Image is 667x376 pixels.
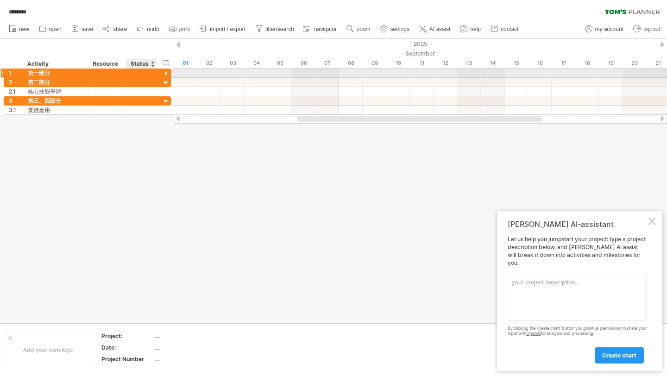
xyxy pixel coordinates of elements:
div: Saturday, 20 September 2025 [623,58,646,68]
div: .... [154,355,232,363]
span: create chart [602,352,636,359]
a: AI assist [417,23,453,35]
a: my account [583,23,626,35]
div: Date: [101,344,152,351]
a: undo [134,23,162,35]
div: Project: [101,332,152,340]
div: Add your own logo [5,332,91,367]
div: Monday, 8 September 2025 [339,58,363,68]
div: Wednesday, 3 September 2025 [221,58,245,68]
div: 3 [9,96,23,105]
div: 1 [9,69,23,77]
div: Wednesday, 10 September 2025 [386,58,410,68]
div: Monday, 15 September 2025 [504,58,528,68]
div: Saturday, 13 September 2025 [457,58,481,68]
div: 第一部分 [28,69,83,77]
div: 第三、四部分 [28,96,83,105]
span: contact [501,26,519,32]
span: settings [390,26,409,32]
div: Monday, 1 September 2025 [174,58,197,68]
div: Thursday, 4 September 2025 [245,58,268,68]
a: open [37,23,64,35]
a: save [69,23,96,35]
a: navigator [302,23,340,35]
span: AI assist [429,26,450,32]
div: Activity [27,59,83,69]
span: save [82,26,93,32]
span: filter/search [265,26,294,32]
div: By clicking the 'create chart' button you grant us permission to share your input with for analys... [508,326,647,336]
a: create chart [595,347,644,363]
a: settings [378,23,412,35]
div: Saturday, 6 September 2025 [292,58,315,68]
div: Thursday, 18 September 2025 [575,58,599,68]
div: Resource [93,59,121,69]
div: Tuesday, 9 September 2025 [363,58,386,68]
span: undo [147,26,159,32]
span: zoom [357,26,370,32]
div: Tuesday, 2 September 2025 [197,58,221,68]
div: 第二部分 [28,78,83,87]
span: import / export [210,26,245,32]
a: OpenAI [526,331,541,336]
div: 2.1 [9,87,23,96]
div: Thursday, 11 September 2025 [410,58,434,68]
div: Friday, 5 September 2025 [268,58,292,68]
div: Let us help you jumpstart your project: type a project description below, and [PERSON_NAME] AI as... [508,236,647,363]
a: print [167,23,193,35]
span: log out [643,26,660,32]
a: log out [631,23,663,35]
a: new [6,23,32,35]
div: Friday, 12 September 2025 [434,58,457,68]
a: help [458,23,484,35]
div: Sunday, 7 September 2025 [315,58,339,68]
div: .... [154,332,232,340]
span: help [470,26,481,32]
span: navigator [314,26,337,32]
a: zoom [344,23,373,35]
div: 實踐應用 [28,106,83,114]
span: share [113,26,127,32]
span: new [19,26,29,32]
a: share [101,23,130,35]
div: Project Number [101,355,152,363]
span: open [49,26,62,32]
div: Tuesday, 16 September 2025 [528,58,552,68]
span: print [179,26,190,32]
div: .... [154,344,232,351]
span: my account [595,26,623,32]
div: Sunday, 14 September 2025 [481,58,504,68]
a: contact [488,23,522,35]
div: Wednesday, 17 September 2025 [552,58,575,68]
div: [PERSON_NAME] AI-assistant [508,219,647,229]
div: 2 [9,78,23,87]
div: 3.1 [9,106,23,114]
div: Friday, 19 September 2025 [599,58,623,68]
a: filter/search [253,23,297,35]
div: 核心技能學習 [28,87,83,96]
a: import / export [197,23,248,35]
div: Status [131,59,151,69]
